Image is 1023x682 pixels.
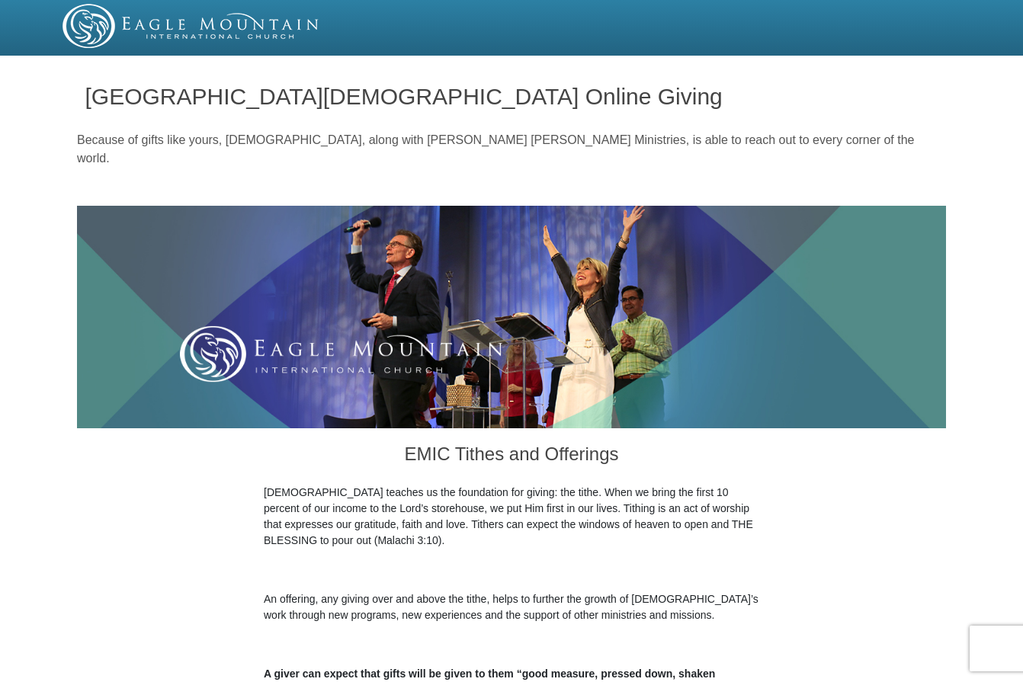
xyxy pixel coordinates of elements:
p: An offering, any giving over and above the tithe, helps to further the growth of [DEMOGRAPHIC_DAT... [264,591,759,623]
h3: EMIC Tithes and Offerings [264,428,759,485]
img: EMIC [63,4,320,48]
p: Because of gifts like yours, [DEMOGRAPHIC_DATA], along with [PERSON_NAME] [PERSON_NAME] Ministrie... [77,131,946,168]
p: [DEMOGRAPHIC_DATA] teaches us the foundation for giving: the tithe. When we bring the first 10 pe... [264,485,759,549]
h1: [GEOGRAPHIC_DATA][DEMOGRAPHIC_DATA] Online Giving [85,84,938,109]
